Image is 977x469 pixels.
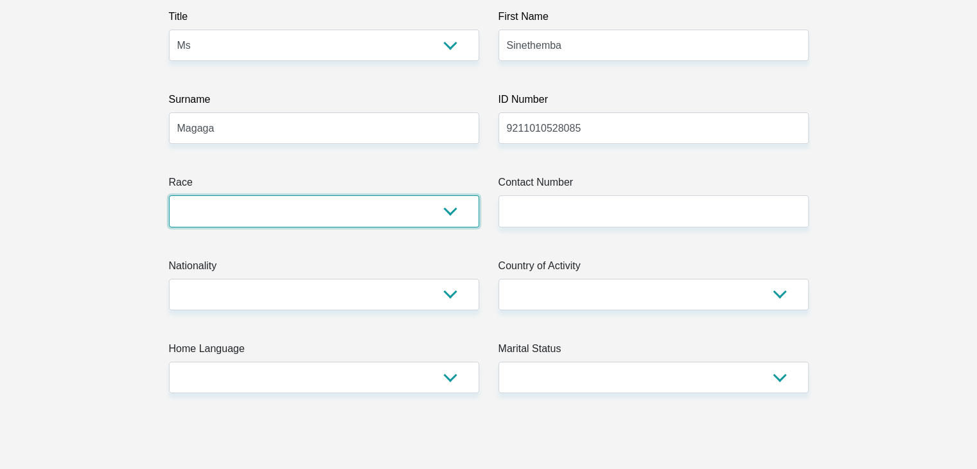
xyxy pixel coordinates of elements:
[498,175,809,195] label: Contact Number
[498,9,809,30] label: First Name
[169,92,479,112] label: Surname
[169,341,479,362] label: Home Language
[498,258,809,279] label: Country of Activity
[169,258,479,279] label: Nationality
[169,112,479,144] input: Surname
[498,112,809,144] input: ID Number
[498,30,809,61] input: First Name
[498,341,809,362] label: Marital Status
[498,195,809,227] input: Contact Number
[498,92,809,112] label: ID Number
[169,175,479,195] label: Race
[169,9,479,30] label: Title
